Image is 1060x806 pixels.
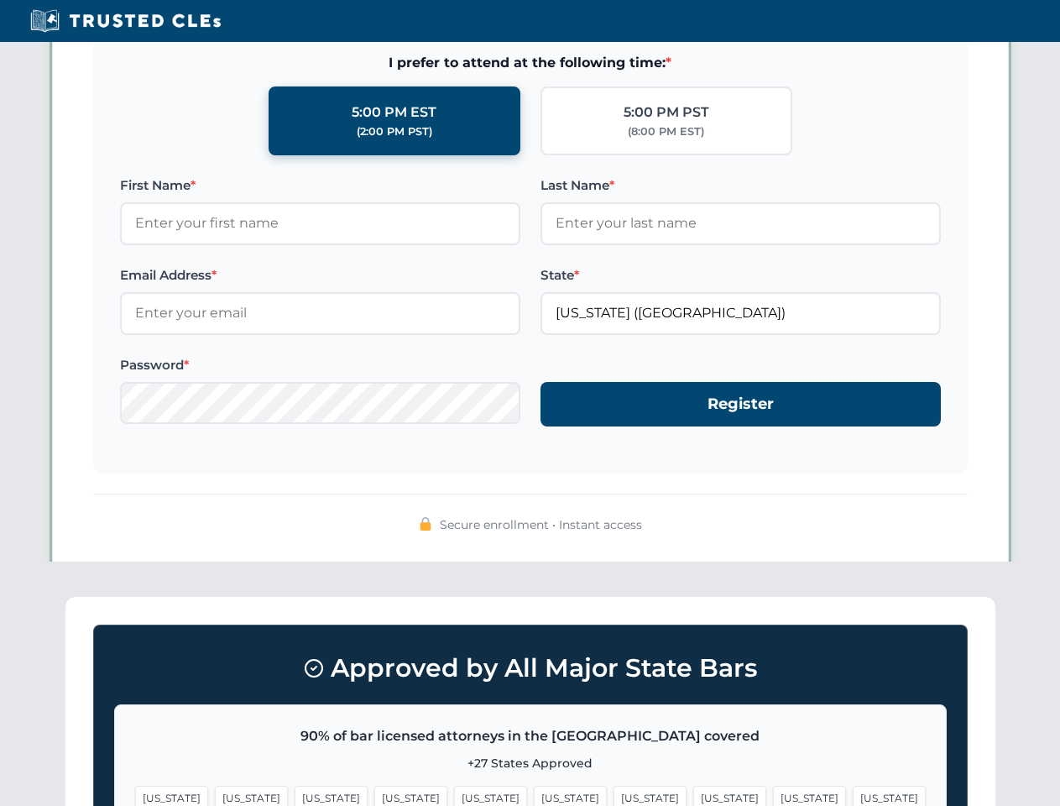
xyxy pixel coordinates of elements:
[135,754,926,772] p: +27 States Approved
[114,646,947,691] h3: Approved by All Major State Bars
[540,175,941,196] label: Last Name
[540,265,941,285] label: State
[540,382,941,427] button: Register
[419,517,432,531] img: 🔒
[352,102,436,123] div: 5:00 PM EST
[120,355,520,375] label: Password
[628,123,704,140] div: (8:00 PM EST)
[120,292,520,334] input: Enter your email
[135,725,926,747] p: 90% of bar licensed attorneys in the [GEOGRAPHIC_DATA] covered
[440,516,642,534] span: Secure enrollment • Instant access
[120,175,520,196] label: First Name
[120,52,941,74] span: I prefer to attend at the following time:
[540,292,941,334] input: Florida (FL)
[120,265,520,285] label: Email Address
[120,202,520,244] input: Enter your first name
[624,102,709,123] div: 5:00 PM PST
[25,8,226,34] img: Trusted CLEs
[540,202,941,244] input: Enter your last name
[357,123,432,140] div: (2:00 PM PST)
